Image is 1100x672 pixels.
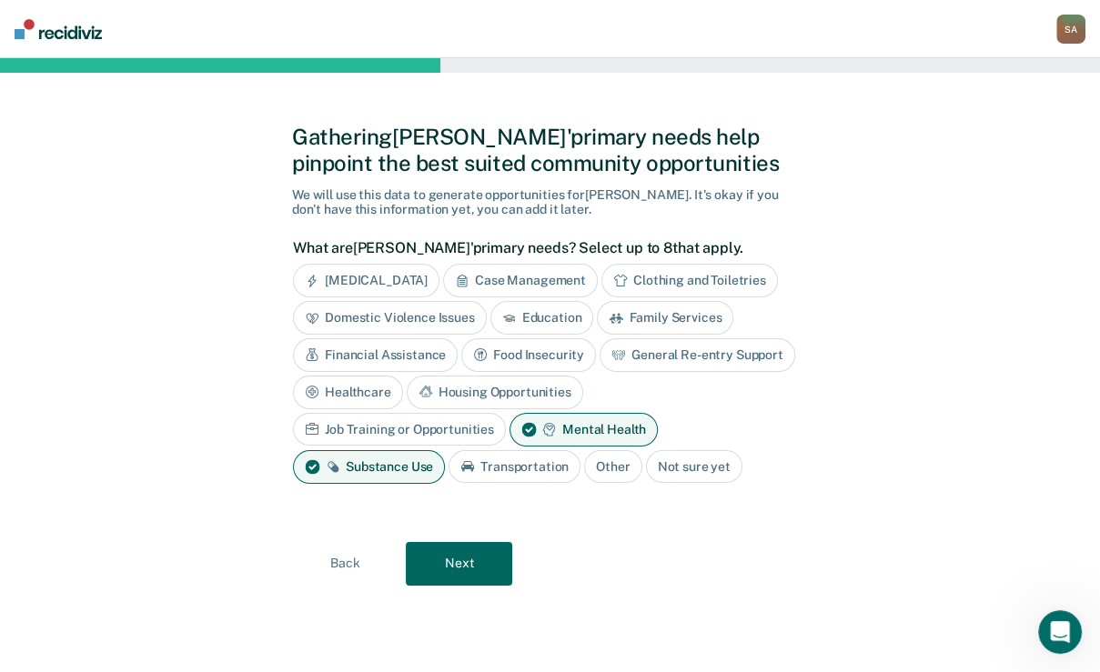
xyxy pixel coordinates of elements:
[443,264,598,297] div: Case Management
[1056,15,1085,44] div: S A
[646,450,742,484] div: Not sure yet
[449,450,580,484] div: Transportation
[407,376,583,409] div: Housing Opportunities
[293,338,458,372] div: Financial Assistance
[406,542,512,586] button: Next
[293,376,403,409] div: Healthcare
[293,264,439,297] div: [MEDICAL_DATA]
[293,301,487,335] div: Domestic Violence Issues
[293,239,798,256] label: What are [PERSON_NAME]' primary needs? Select up to 8 that apply.
[597,301,733,335] div: Family Services
[584,450,641,484] div: Other
[601,264,778,297] div: Clothing and Toiletries
[292,542,399,586] button: Back
[293,450,445,484] div: Substance Use
[461,338,596,372] div: Food Insecurity
[292,124,808,176] div: Gathering [PERSON_NAME]' primary needs help pinpoint the best suited community opportunities
[293,413,506,446] div: Job Training or Opportunities
[1056,15,1085,44] button: SA
[600,338,795,372] div: General Re-entry Support
[292,187,808,218] div: We will use this data to generate opportunities for [PERSON_NAME] . It's okay if you don't have t...
[510,413,658,446] div: Mental Health
[1038,610,1082,654] iframe: Intercom live chat
[490,301,594,335] div: Education
[15,19,102,39] img: Recidiviz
